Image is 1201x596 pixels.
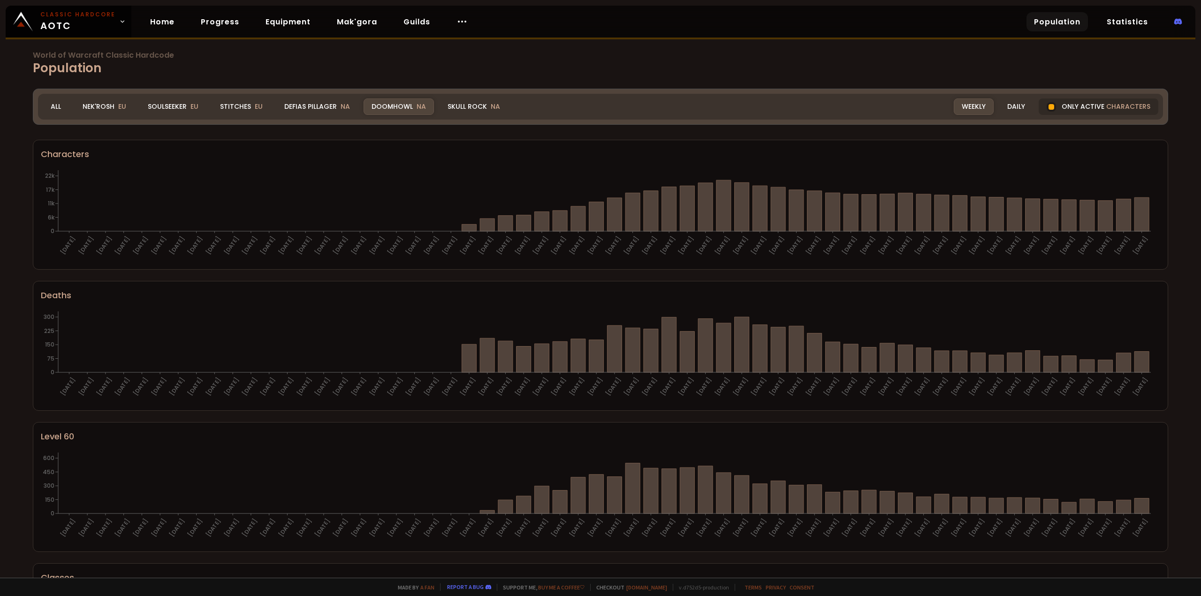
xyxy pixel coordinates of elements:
div: Characters [41,148,1160,160]
text: [DATE] [168,235,186,256]
text: [DATE] [640,517,659,538]
text: [DATE] [241,376,259,397]
text: [DATE] [622,376,640,397]
text: [DATE] [422,517,441,538]
text: [DATE] [277,517,295,538]
tspan: 300 [44,482,54,490]
text: [DATE] [622,517,640,538]
text: [DATE] [150,517,168,538]
tspan: 0 [51,509,54,517]
text: [DATE] [986,235,1004,256]
text: [DATE] [640,376,659,397]
text: [DATE] [659,517,677,538]
a: Terms [745,584,762,591]
div: Weekly [954,98,994,115]
span: Made by [392,584,434,591]
text: [DATE] [804,376,822,397]
text: [DATE] [986,376,1004,397]
div: Skull Rock [440,98,508,115]
text: [DATE] [113,235,131,256]
text: [DATE] [441,376,459,397]
text: [DATE] [768,376,786,397]
text: [DATE] [840,376,859,397]
text: [DATE] [186,235,204,256]
text: [DATE] [1077,517,1095,538]
text: [DATE] [368,235,386,256]
text: [DATE] [859,235,877,256]
h1: Population [33,52,1168,77]
text: [DATE] [931,235,950,256]
text: [DATE] [477,517,495,538]
text: [DATE] [422,235,441,256]
text: [DATE] [1095,517,1113,538]
tspan: 22k [45,172,55,180]
tspan: 17k [46,186,55,194]
tspan: 300 [44,313,54,321]
text: [DATE] [295,376,313,397]
text: [DATE] [186,376,204,397]
text: [DATE] [350,376,368,397]
text: [DATE] [786,517,804,538]
tspan: 225 [44,327,54,335]
text: [DATE] [986,517,1004,538]
text: [DATE] [1022,235,1041,256]
text: [DATE] [877,376,895,397]
div: Classes [41,571,1160,584]
a: Classic HardcoreAOTC [6,6,131,38]
text: [DATE] [1041,235,1059,256]
text: [DATE] [1131,517,1149,538]
text: [DATE] [1077,235,1095,256]
text: [DATE] [1004,517,1022,538]
text: [DATE] [731,517,750,538]
text: [DATE] [1077,376,1095,397]
text: [DATE] [313,517,332,538]
text: [DATE] [331,235,350,256]
text: [DATE] [1095,235,1113,256]
text: [DATE] [95,517,114,538]
text: [DATE] [222,376,241,397]
text: [DATE] [950,517,968,538]
text: [DATE] [750,235,768,256]
a: Buy me a coffee [538,584,585,591]
text: [DATE] [368,376,386,397]
text: [DATE] [1004,376,1022,397]
text: [DATE] [950,235,968,256]
text: [DATE] [913,517,931,538]
text: [DATE] [95,376,114,397]
text: [DATE] [331,517,350,538]
tspan: 600 [43,454,54,462]
text: [DATE] [913,235,931,256]
text: [DATE] [1058,235,1077,256]
span: EU [118,102,126,111]
text: [DATE] [77,376,95,397]
text: [DATE] [222,517,241,538]
text: [DATE] [331,376,350,397]
text: [DATE] [422,376,441,397]
text: [DATE] [313,376,332,397]
a: Progress [193,12,247,31]
small: Classic Hardcore [40,10,115,19]
text: [DATE] [568,517,586,538]
text: [DATE] [604,376,623,397]
div: Soulseeker [140,98,206,115]
text: [DATE] [113,517,131,538]
text: [DATE] [549,235,568,256]
text: [DATE] [677,235,695,256]
text: [DATE] [495,517,513,538]
text: [DATE] [59,517,77,538]
tspan: 150 [45,340,54,348]
text: [DATE] [258,235,277,256]
text: [DATE] [386,235,404,256]
text: [DATE] [295,235,313,256]
div: Nek'Rosh [75,98,134,115]
text: [DATE] [968,235,986,256]
text: [DATE] [804,235,822,256]
text: [DATE] [1131,235,1149,256]
text: [DATE] [731,235,750,256]
text: [DATE] [168,517,186,538]
text: [DATE] [495,376,513,397]
div: Deaths [41,289,1160,302]
text: [DATE] [532,235,550,256]
tspan: 0 [51,368,54,376]
tspan: 150 [45,496,54,504]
